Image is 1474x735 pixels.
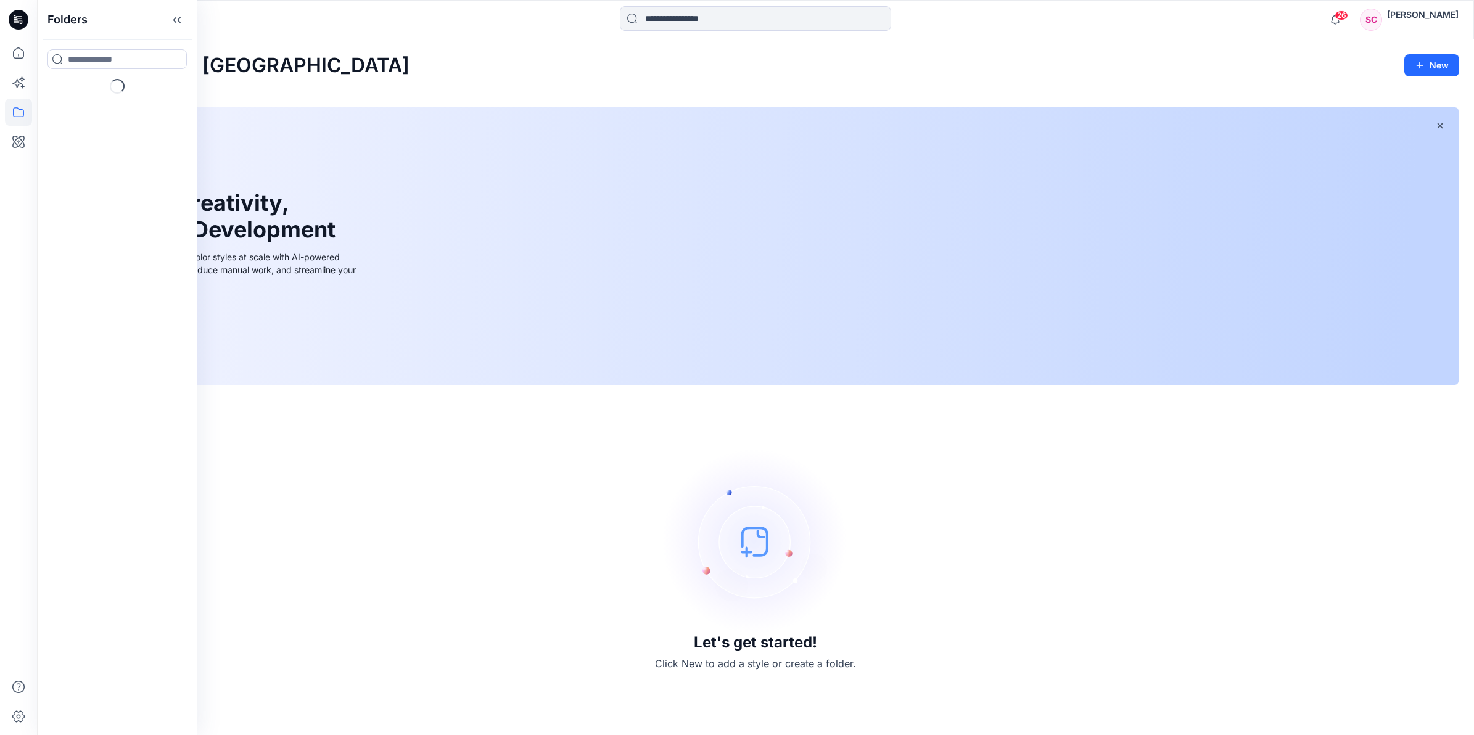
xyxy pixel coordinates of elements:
[82,304,360,329] a: Discover more
[655,656,856,671] p: Click New to add a style or create a folder.
[82,190,341,243] h1: Unleash Creativity, Speed Up Development
[694,634,817,651] h3: Let's get started!
[663,449,848,634] img: empty-state-image.svg
[1387,7,1459,22] div: [PERSON_NAME]
[82,250,360,289] div: Explore ideas faster and recolor styles at scale with AI-powered tools that boost creativity, red...
[52,54,410,77] h2: Welcome back, [GEOGRAPHIC_DATA]
[1404,54,1459,76] button: New
[1335,10,1348,20] span: 26
[1360,9,1382,31] div: SC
